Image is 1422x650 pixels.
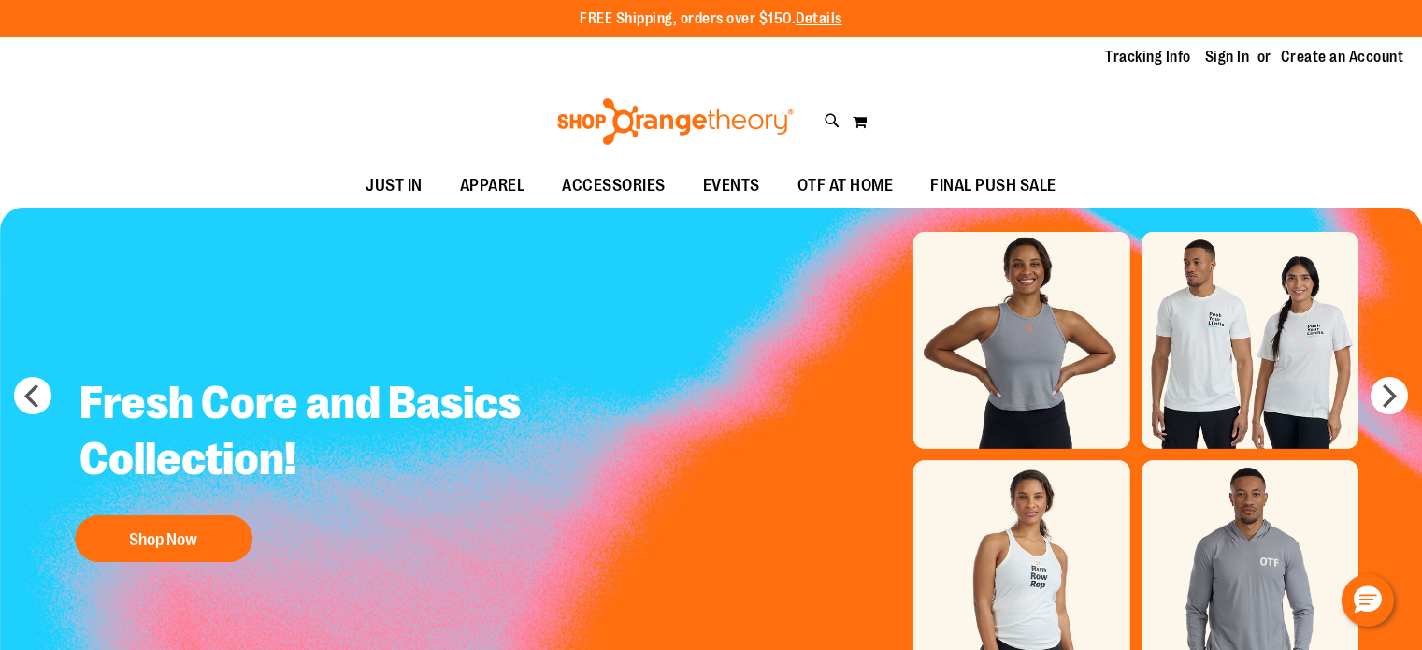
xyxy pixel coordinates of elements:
[554,98,797,145] img: Shop Orangetheory
[65,361,563,506] h2: Fresh Core and Basics Collection!
[1105,47,1191,67] a: Tracking Info
[1342,574,1394,627] button: Hello, have a question? Let’s chat.
[14,377,51,414] button: prev
[797,165,894,207] span: OTF AT HOME
[930,165,1056,207] span: FINAL PUSH SALE
[796,10,842,27] a: Details
[543,165,684,208] a: ACCESSORIES
[779,165,912,208] a: OTF AT HOME
[1281,47,1404,67] a: Create an Account
[366,165,423,207] span: JUST IN
[580,8,842,30] p: FREE Shipping, orders over $150.
[1371,377,1408,414] button: next
[441,165,544,208] a: APPAREL
[347,165,441,208] a: JUST IN
[562,165,666,207] span: ACCESSORIES
[460,165,525,207] span: APPAREL
[684,165,779,208] a: EVENTS
[75,515,252,562] button: Shop Now
[1205,47,1250,67] a: Sign In
[703,165,760,207] span: EVENTS
[912,165,1075,208] a: FINAL PUSH SALE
